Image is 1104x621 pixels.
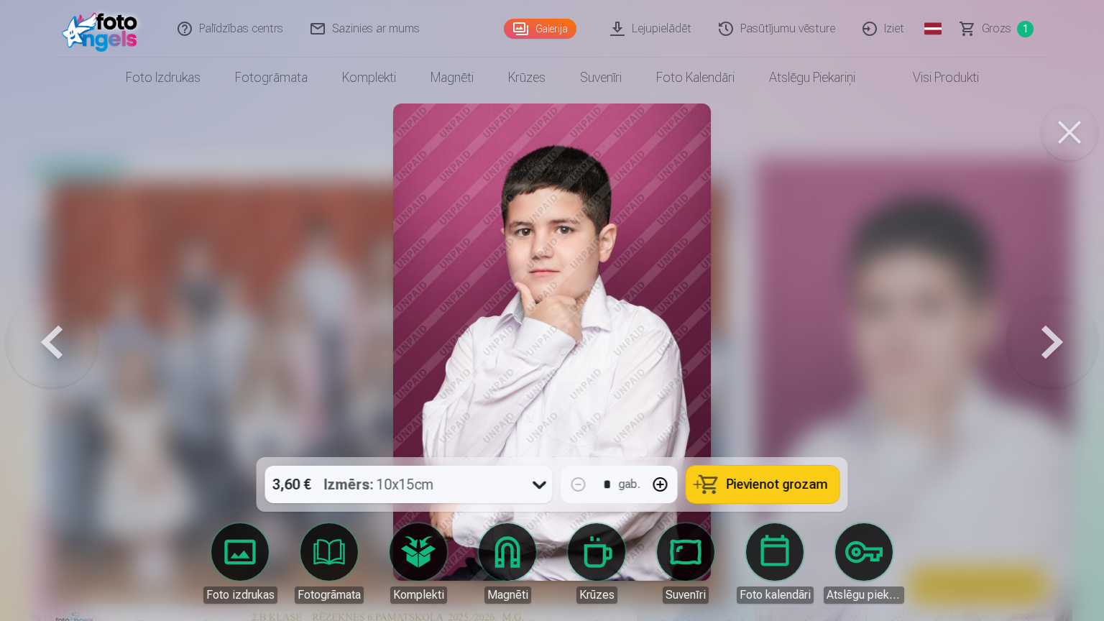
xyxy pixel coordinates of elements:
button: Pievienot grozam [686,466,839,503]
span: Grozs [982,20,1011,37]
a: Atslēgu piekariņi [824,523,904,604]
a: Suvenīri [645,523,726,604]
a: Visi produkti [873,57,996,98]
a: Komplekti [378,523,459,604]
a: Komplekti [325,57,413,98]
a: Foto izdrukas [200,523,280,604]
a: Fotogrāmata [289,523,369,604]
img: /fa1 [62,6,144,52]
a: Magnēti [467,523,548,604]
a: Foto kalendāri [639,57,752,98]
a: Foto izdrukas [109,57,218,98]
strong: Izmērs : [324,474,374,494]
div: Foto izdrukas [203,586,277,604]
a: Galerija [504,19,576,39]
div: Krūzes [576,586,617,604]
div: Komplekti [390,586,447,604]
div: Fotogrāmata [295,586,364,604]
a: Foto kalendāri [735,523,815,604]
div: gab. [619,476,640,493]
span: 1 [1017,21,1034,37]
a: Fotogrāmata [218,57,325,98]
a: Magnēti [413,57,491,98]
div: 3,60 € [265,466,318,503]
a: Krūzes [491,57,563,98]
div: 10x15cm [324,466,434,503]
div: Suvenīri [663,586,709,604]
a: Suvenīri [563,57,639,98]
div: Magnēti [484,586,531,604]
div: Atslēgu piekariņi [824,586,904,604]
a: Krūzes [556,523,637,604]
a: Atslēgu piekariņi [752,57,873,98]
div: Foto kalendāri [737,586,814,604]
span: Pievienot grozam [727,478,828,491]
